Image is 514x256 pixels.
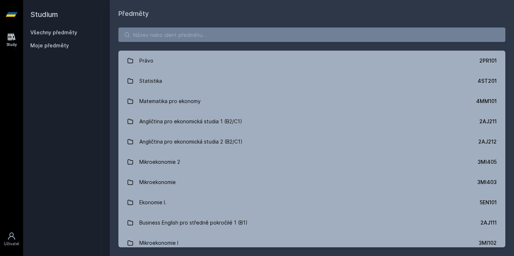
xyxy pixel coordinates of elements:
[1,29,22,51] a: Study
[118,9,505,19] h1: Předměty
[139,155,180,169] div: Mikroekonomie 2
[118,132,505,152] a: Angličtina pro ekonomická studia 2 (B2/C1) 2AJ212
[139,195,166,210] div: Ekonomie I.
[4,241,19,247] div: Uživatel
[118,51,505,71] a: Právo 2PR101
[118,152,505,172] a: Mikroekonomie 2 3MI405
[118,172,505,192] a: Mikroekonomie 3MI403
[139,135,243,149] div: Angličtina pro ekonomická studia 2 (B2/C1)
[139,216,248,230] div: Business English pro středně pokročilé 1 (B1)
[139,54,153,68] div: Právo
[477,179,497,186] div: 3MI403
[118,27,505,42] input: Název nebo ident předmětu…
[478,158,497,166] div: 3MI405
[139,74,162,88] div: Statistika
[139,175,176,189] div: Mikroekonomie
[478,77,497,85] div: 4ST201
[139,94,201,108] div: Matematika pro ekonomy
[479,57,497,64] div: 2PR101
[118,233,505,253] a: Mikroekonomie I 3MI102
[480,219,497,226] div: 2AJ111
[6,42,17,47] div: Study
[118,111,505,132] a: Angličtina pro ekonomická studia 1 (B2/C1) 2AJ211
[118,213,505,233] a: Business English pro středně pokročilé 1 (B1) 2AJ111
[118,192,505,213] a: Ekonomie I. 5EN101
[30,29,77,35] a: Všechny předměty
[139,114,242,129] div: Angličtina pro ekonomická studia 1 (B2/C1)
[478,138,497,145] div: 2AJ212
[139,236,178,250] div: Mikroekonomie I
[480,199,497,206] div: 5EN101
[479,118,497,125] div: 2AJ211
[1,228,22,250] a: Uživatel
[476,98,497,105] div: 4MM101
[30,42,69,49] span: Moje předměty
[118,71,505,91] a: Statistika 4ST201
[118,91,505,111] a: Matematika pro ekonomy 4MM101
[479,239,497,247] div: 3MI102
